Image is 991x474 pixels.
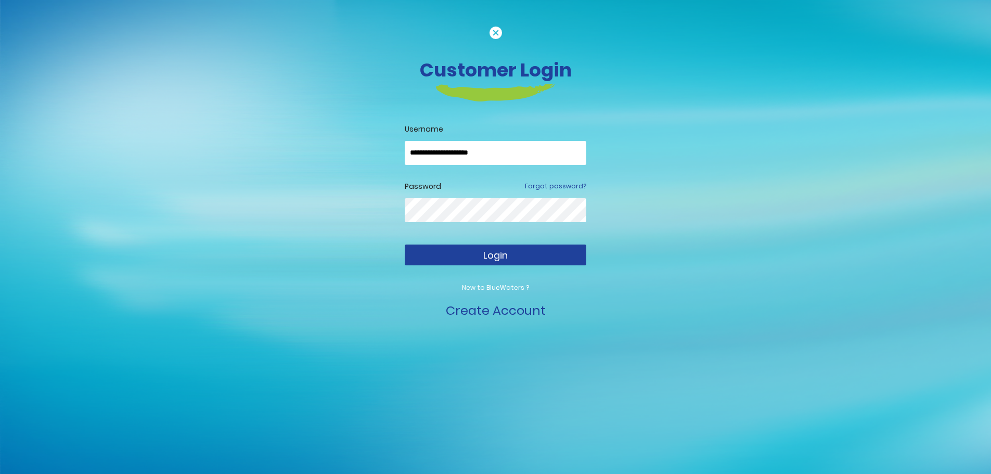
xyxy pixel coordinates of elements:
p: New to BlueWaters ? [405,283,586,292]
button: Login [405,245,586,265]
label: Password [405,181,441,192]
img: login-heading-border.png [436,84,555,101]
img: cancel [490,27,502,39]
h3: Customer Login [207,59,784,81]
a: Create Account [446,302,546,319]
span: Login [483,249,508,262]
a: Forgot password? [525,182,586,191]
label: Username [405,124,586,135]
